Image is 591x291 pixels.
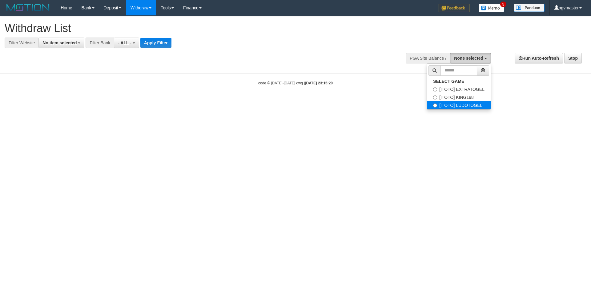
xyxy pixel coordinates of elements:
[305,81,333,85] strong: [DATE] 23:15:20
[515,53,563,63] a: Run Auto-Refresh
[479,4,505,12] img: Button%20Memo.svg
[514,4,545,12] img: panduan.png
[427,101,491,109] label: [ITOTO] LUDOTOGEL
[433,79,464,84] b: SELECT GAME
[38,38,84,48] button: No item selected
[427,93,491,101] label: [ITOTO] KING198
[86,38,114,48] div: Filter Bank
[42,40,77,45] span: No item selected
[450,53,491,63] button: None selected
[406,53,450,63] div: PGA Site Balance /
[427,77,491,85] a: SELECT GAME
[258,81,333,85] small: code © [DATE]-[DATE] dwg |
[427,85,491,93] label: [ITOTO] EXTRATOGEL
[5,3,51,12] img: MOTION_logo.png
[433,103,437,107] input: [ITOTO] LUDOTOGEL
[118,40,131,45] span: - ALL -
[433,87,437,91] input: [ITOTO] EXTRATOGEL
[5,22,388,34] h1: Withdraw List
[5,38,38,48] div: Filter Website
[114,38,139,48] button: - ALL -
[500,2,507,7] span: 5
[140,38,171,48] button: Apply Filter
[564,53,582,63] a: Stop
[433,95,437,99] input: [ITOTO] KING198
[454,56,483,61] span: None selected
[439,4,469,12] img: Feedback.jpg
